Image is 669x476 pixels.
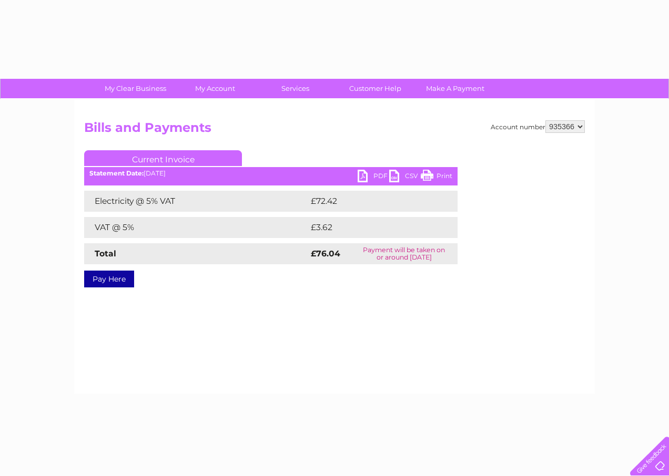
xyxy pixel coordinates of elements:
h2: Bills and Payments [84,120,585,140]
td: £72.42 [308,191,436,212]
td: Payment will be taken on or around [DATE] [351,243,458,264]
a: Print [421,170,452,185]
a: Services [252,79,339,98]
div: [DATE] [84,170,458,177]
a: Customer Help [332,79,419,98]
div: Account number [491,120,585,133]
a: CSV [389,170,421,185]
a: My Account [172,79,259,98]
strong: Total [95,249,116,258]
a: Make A Payment [412,79,499,98]
a: My Clear Business [92,79,179,98]
a: Current Invoice [84,150,242,166]
td: £3.62 [308,217,433,238]
td: Electricity @ 5% VAT [84,191,308,212]
td: VAT @ 5% [84,217,308,238]
b: Statement Date: [89,169,144,177]
a: PDF [358,170,389,185]
strong: £76.04 [311,249,340,258]
a: Pay Here [84,271,134,287]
